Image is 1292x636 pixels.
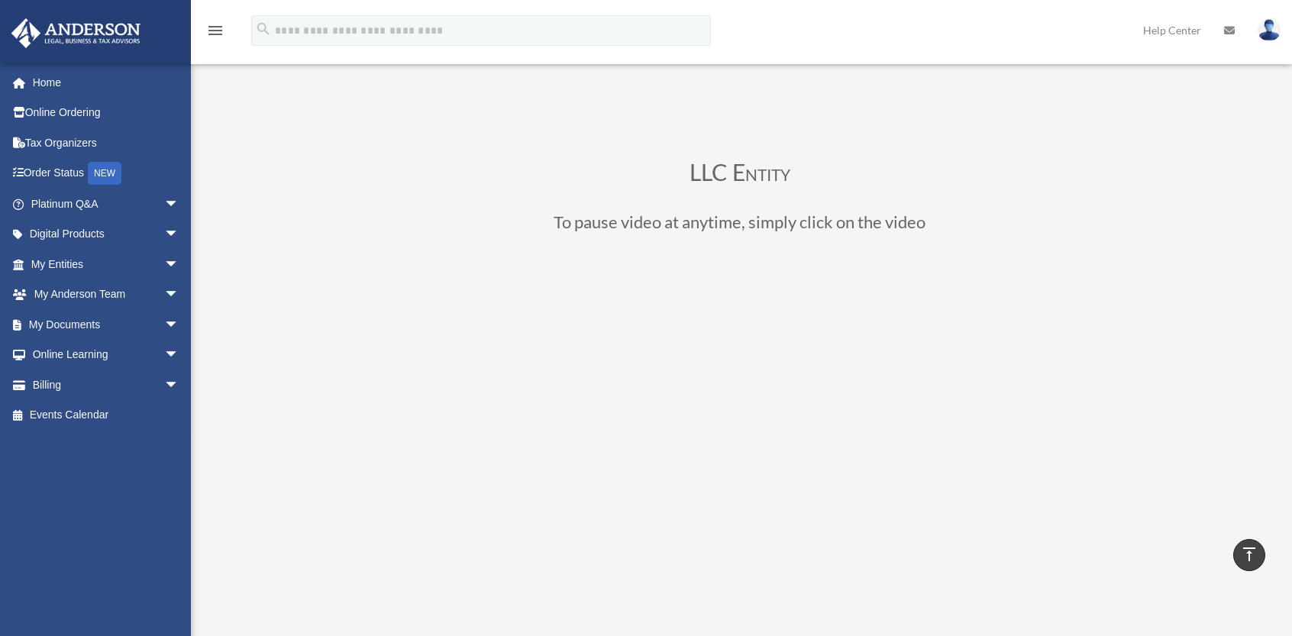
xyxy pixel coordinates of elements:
span: arrow_drop_down [164,340,195,371]
span: arrow_drop_down [164,189,195,220]
a: Events Calendar [11,400,202,431]
a: Billingarrow_drop_down [11,370,202,400]
i: vertical_align_top [1240,545,1258,563]
a: Online Ordering [11,98,202,128]
a: menu [206,27,224,40]
span: arrow_drop_down [164,370,195,401]
a: My Entitiesarrow_drop_down [11,249,202,279]
span: arrow_drop_down [164,219,195,250]
a: Digital Productsarrow_drop_down [11,219,202,250]
h3: To pause video at anytime, simply click on the video [328,214,1152,238]
span: arrow_drop_down [164,279,195,311]
a: Online Learningarrow_drop_down [11,340,202,370]
div: NEW [88,162,121,185]
span: arrow_drop_down [164,309,195,341]
a: Platinum Q&Aarrow_drop_down [11,189,202,219]
a: My Anderson Teamarrow_drop_down [11,279,202,310]
img: Anderson Advisors Platinum Portal [7,18,145,48]
span: arrow_drop_down [164,249,195,280]
a: My Documentsarrow_drop_down [11,309,202,340]
i: search [255,21,272,37]
a: Tax Organizers [11,128,202,158]
a: Order StatusNEW [11,158,202,189]
a: vertical_align_top [1233,539,1265,571]
img: User Pic [1258,19,1281,41]
a: Home [11,67,202,98]
i: menu [206,21,224,40]
h3: LLC Entity [328,160,1152,191]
